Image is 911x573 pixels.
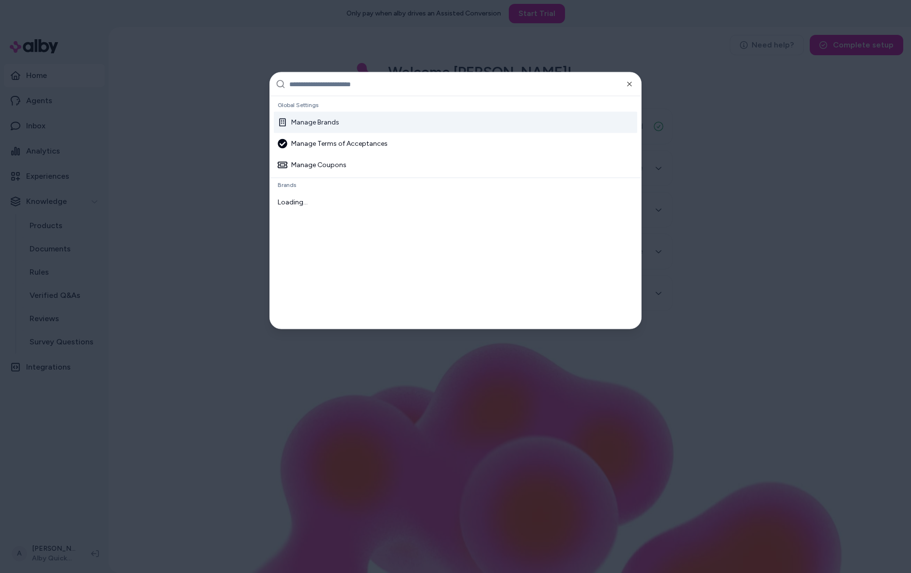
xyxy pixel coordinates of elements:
[274,98,637,112] div: Global Settings
[278,139,388,149] div: Manage Terms of Acceptances
[270,96,641,329] div: Suggestions
[278,118,339,127] div: Manage Brands
[274,178,637,192] div: Brands
[278,160,346,170] div: Manage Coupons
[274,192,637,213] div: Loading...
